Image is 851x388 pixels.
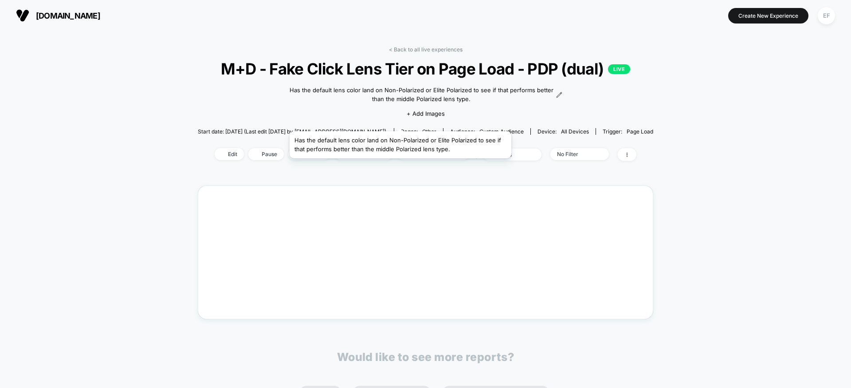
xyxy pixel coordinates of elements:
[13,8,103,23] button: [DOMAIN_NAME]
[557,151,592,157] div: No Filter
[334,148,393,160] span: Allocation: multi
[337,350,514,364] p: Would like to see more reports?
[389,46,463,53] a: < Back to all live experiences
[561,128,589,135] span: all devices
[450,128,524,135] div: Audience:
[422,128,436,135] span: other
[220,59,631,78] span: M+D - Fake Click Lens Tier on Page Load - PDP (dual)
[198,128,386,135] span: Start date: [DATE] (Last edit [DATE] by [EMAIL_ADDRESS][DOMAIN_NAME])
[474,148,483,161] span: |
[530,128,596,135] span: Device:
[397,148,469,160] span: [DATE] - [DATE]
[16,9,29,22] img: Visually logo
[36,11,100,20] span: [DOMAIN_NAME]
[818,7,835,24] div: EF
[215,148,244,160] span: Edit
[401,128,436,135] div: Pages:
[728,8,808,24] button: Create New Experience
[608,64,630,74] p: LIVE
[289,86,554,103] span: Has the default lens color land on Non-Polarized or Elite Polarized to see if that performs bette...
[490,151,525,158] div: sessions
[248,148,284,160] span: Pause
[627,128,653,135] span: Page Load
[288,148,330,160] span: Preview
[603,128,653,135] div: Trigger:
[407,110,445,117] span: + Add Images
[815,7,838,25] button: EF
[479,128,524,135] span: Custom Audience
